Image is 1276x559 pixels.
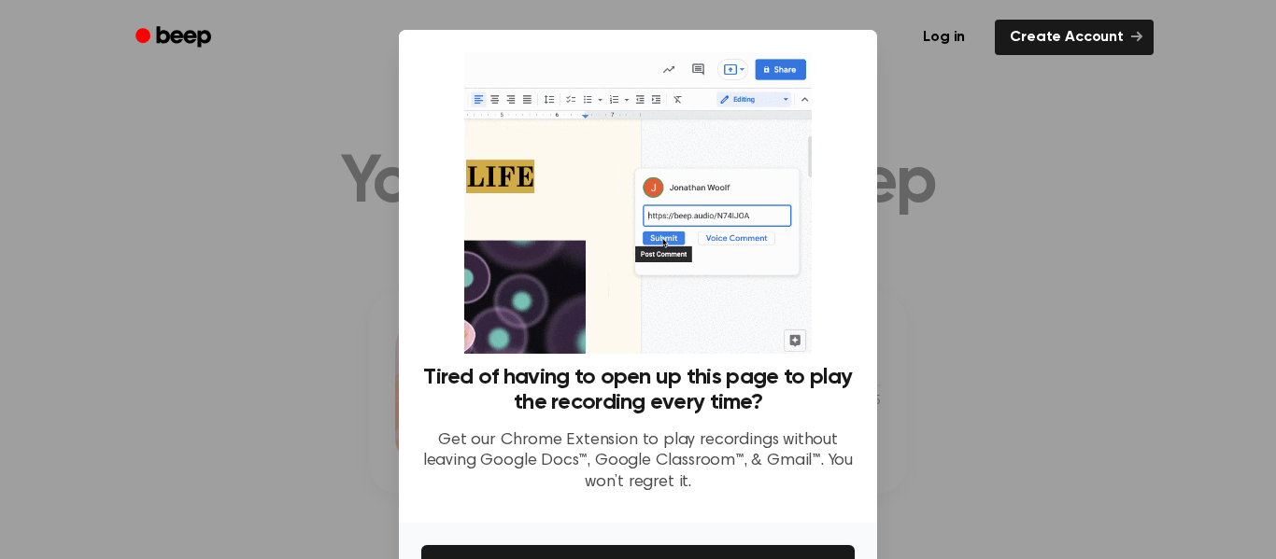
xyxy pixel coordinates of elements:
img: Beep extension in action [464,52,811,354]
a: Beep [122,20,228,56]
p: Get our Chrome Extension to play recordings without leaving Google Docs™, Google Classroom™, & Gm... [421,430,855,494]
h3: Tired of having to open up this page to play the recording every time? [421,365,855,415]
a: Create Account [995,20,1154,55]
a: Log in [904,16,984,59]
